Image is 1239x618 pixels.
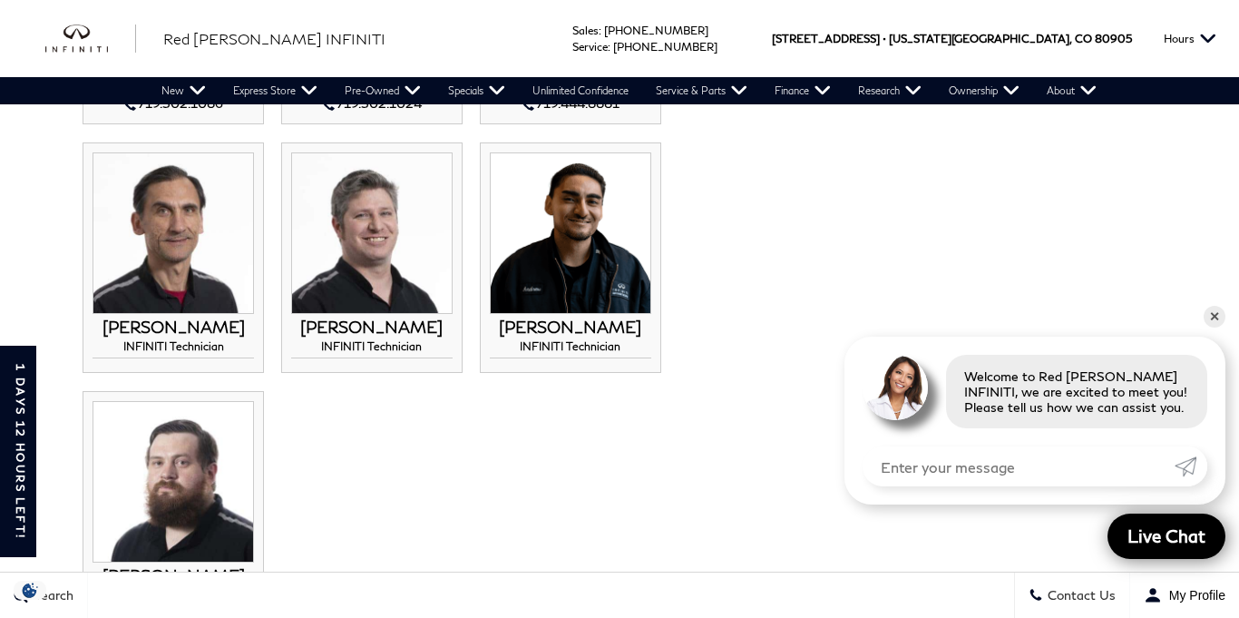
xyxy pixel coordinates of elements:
[9,581,51,600] img: Opt-Out Icon
[490,319,651,337] h3: [PERSON_NAME]
[1033,77,1110,104] a: About
[291,152,453,314] img: Brett Ruppert
[863,355,928,420] img: Agent profile photo
[93,340,254,358] h4: INFINITI Technician
[45,25,136,54] img: INFINITI
[93,319,254,337] h3: [PERSON_NAME]
[608,40,610,54] span: :
[9,581,51,600] section: Click to Open Cookie Consent Modal
[599,24,601,37] span: :
[291,340,453,358] h4: INFINITI Technician
[331,77,434,104] a: Pre-Owned
[93,567,254,585] h3: [PERSON_NAME]
[490,340,651,358] h4: INFINITI Technician
[642,77,761,104] a: Service & Parts
[572,40,608,54] span: Service
[490,152,651,314] img: Andrew Tafoya
[863,446,1175,486] input: Enter your message
[772,32,1132,45] a: [STREET_ADDRESS] • [US_STATE][GEOGRAPHIC_DATA], CO 80905
[148,77,220,104] a: New
[1107,514,1225,559] a: Live Chat
[844,77,935,104] a: Research
[148,77,1110,104] nav: Main Navigation
[163,30,385,47] span: Red [PERSON_NAME] INFINITI
[93,401,254,563] img: Colton Duvall
[45,25,136,54] a: infiniti
[946,355,1207,428] div: Welcome to Red [PERSON_NAME] INFINITI, we are excited to meet you! Please tell us how we can assi...
[434,77,519,104] a: Specials
[220,77,331,104] a: Express Store
[1175,446,1207,486] a: Submit
[935,77,1033,104] a: Ownership
[519,77,642,104] a: Unlimited Confidence
[1118,525,1215,547] span: Live Chat
[28,588,73,603] span: Search
[1130,573,1239,618] button: Open user profile menu
[163,28,385,50] a: Red [PERSON_NAME] INFINITI
[613,40,717,54] a: [PHONE_NUMBER]
[572,24,599,37] span: Sales
[1162,588,1225,603] span: My Profile
[761,77,844,104] a: Finance
[604,24,708,37] a: [PHONE_NUMBER]
[291,319,453,337] h3: [PERSON_NAME]
[93,152,254,314] img: Nicolae Mitrica
[1043,588,1116,603] span: Contact Us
